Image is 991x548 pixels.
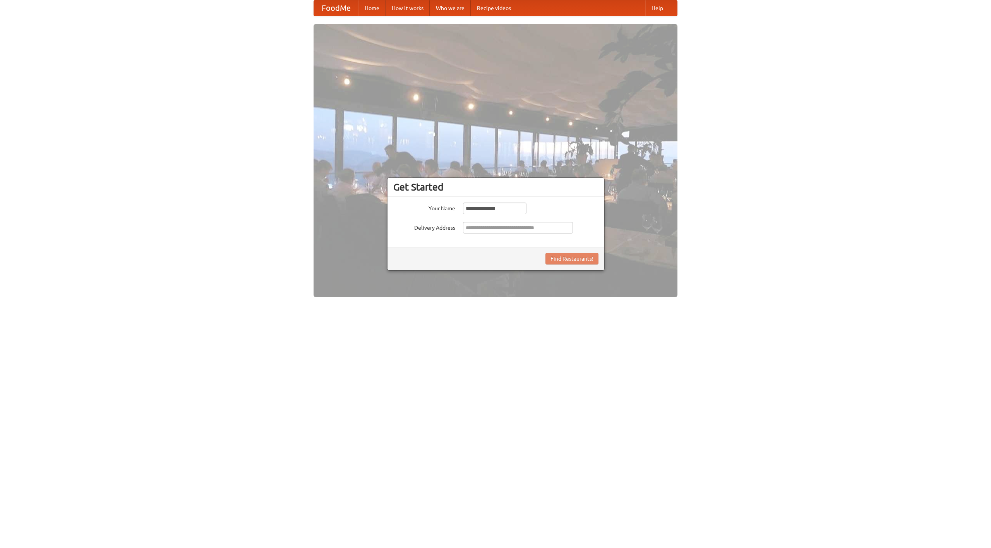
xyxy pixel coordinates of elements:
button: Find Restaurants! [545,253,598,265]
label: Your Name [393,203,455,212]
a: Home [358,0,386,16]
a: How it works [386,0,430,16]
a: Who we are [430,0,471,16]
label: Delivery Address [393,222,455,232]
a: Recipe videos [471,0,517,16]
a: FoodMe [314,0,358,16]
h3: Get Started [393,181,598,193]
a: Help [645,0,669,16]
